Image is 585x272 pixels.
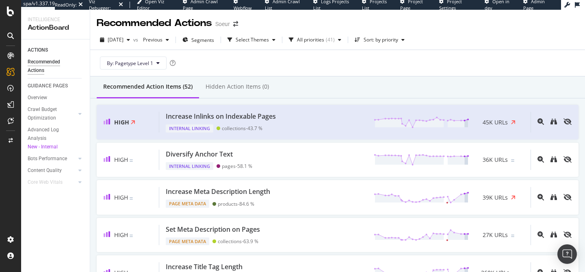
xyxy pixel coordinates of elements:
button: [DATE] [97,33,133,46]
div: Open Intercom Messenger [557,244,577,264]
div: magnifying-glass-plus [537,118,544,125]
span: 45K URLs [483,118,508,126]
a: Core Web Vitals [28,178,76,187]
div: Intelligence [28,16,83,23]
div: Increase Inlinks on Indexable Pages [166,112,276,121]
span: High [114,156,128,163]
button: Segments [179,33,217,46]
div: Soeur [215,20,230,28]
div: magnifying-glass-plus [537,194,544,200]
div: Diversify Anchor Text [166,150,233,159]
span: High [114,118,129,126]
div: Page Meta Data [166,200,209,208]
span: By: Pagetype Level 1 [107,60,153,67]
span: 2025 Sep. 3rd [108,36,123,43]
a: Overview [28,94,84,102]
div: binoculars [550,231,557,238]
div: Page Meta Data [166,237,209,246]
span: Previous [140,36,162,43]
div: collections - 43.7 % [222,125,262,131]
button: Sort: by priority [351,33,408,46]
span: 36K URLs [483,156,508,164]
button: Select Themes [224,33,279,46]
div: Advanced Log Analysis [28,126,76,151]
div: Recommended Action Items (52) [103,83,193,91]
div: Bots Performance [28,154,67,163]
div: Increase Title Tag Length [166,262,243,272]
div: All priorities [297,37,324,42]
a: Bots Performance [28,154,76,163]
a: binoculars [550,119,557,126]
div: arrow-right-arrow-left [233,21,238,27]
div: Increase Meta Description Length [166,187,270,196]
div: ReadOnly: [55,2,77,8]
div: Internal Linking [166,124,213,133]
div: eye-slash [563,194,572,200]
a: binoculars [550,194,557,201]
span: High [114,194,128,201]
span: 27K URLs [483,231,508,239]
div: magnifying-glass-plus [537,231,544,238]
div: Core Web Vitals [28,178,63,187]
div: Hidden Action Items (0) [206,83,269,91]
a: Advanced Log AnalysisNew - Internal [28,126,84,151]
a: Crawl Budget Optimization [28,105,76,122]
div: eye-slash [563,231,572,238]
img: Equal [511,235,514,237]
div: ACTIONS [28,46,48,54]
div: Recommended Actions [97,16,212,30]
div: New - Internal [28,143,76,151]
div: binoculars [550,156,557,163]
a: Recommended Actions [28,58,84,75]
img: Equal [130,159,133,162]
span: 39K URLs [483,194,508,202]
button: Previous [140,33,172,46]
div: ( 41 ) [326,37,335,42]
div: Crawl Budget Optimization [28,105,70,122]
div: magnifying-glass-plus [537,156,544,163]
div: Internal Linking [166,162,213,170]
span: vs [133,36,140,43]
a: binoculars [550,157,557,163]
a: binoculars [550,232,557,239]
div: Select Themes [236,37,269,42]
a: GUIDANCE PAGES [28,82,84,90]
div: eye-slash [563,156,572,163]
img: Equal [511,159,514,162]
div: Content Quality [28,166,62,175]
button: By: Pagetype Level 1 [100,57,167,70]
div: binoculars [550,194,557,200]
div: pages - 58.1 % [222,163,252,169]
div: collections - 63.9 % [218,238,258,244]
div: eye-slash [563,118,572,125]
span: High [114,231,128,239]
div: GUIDANCE PAGES [28,82,68,90]
div: ActionBoard [28,23,83,33]
span: Segments [191,37,214,44]
a: ACTIONS [28,46,84,54]
img: Equal [130,235,133,237]
div: Sort: by priority [364,37,398,42]
div: products - 84.6 % [218,201,254,207]
div: Overview [28,94,47,102]
a: Content Quality [28,166,76,175]
div: binoculars [550,118,557,125]
div: Recommended Actions [28,58,76,75]
span: Webflow [234,5,252,11]
img: Equal [130,197,133,200]
button: All priorities(41) [286,33,344,46]
div: Set Meta Description on Pages [166,225,260,234]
